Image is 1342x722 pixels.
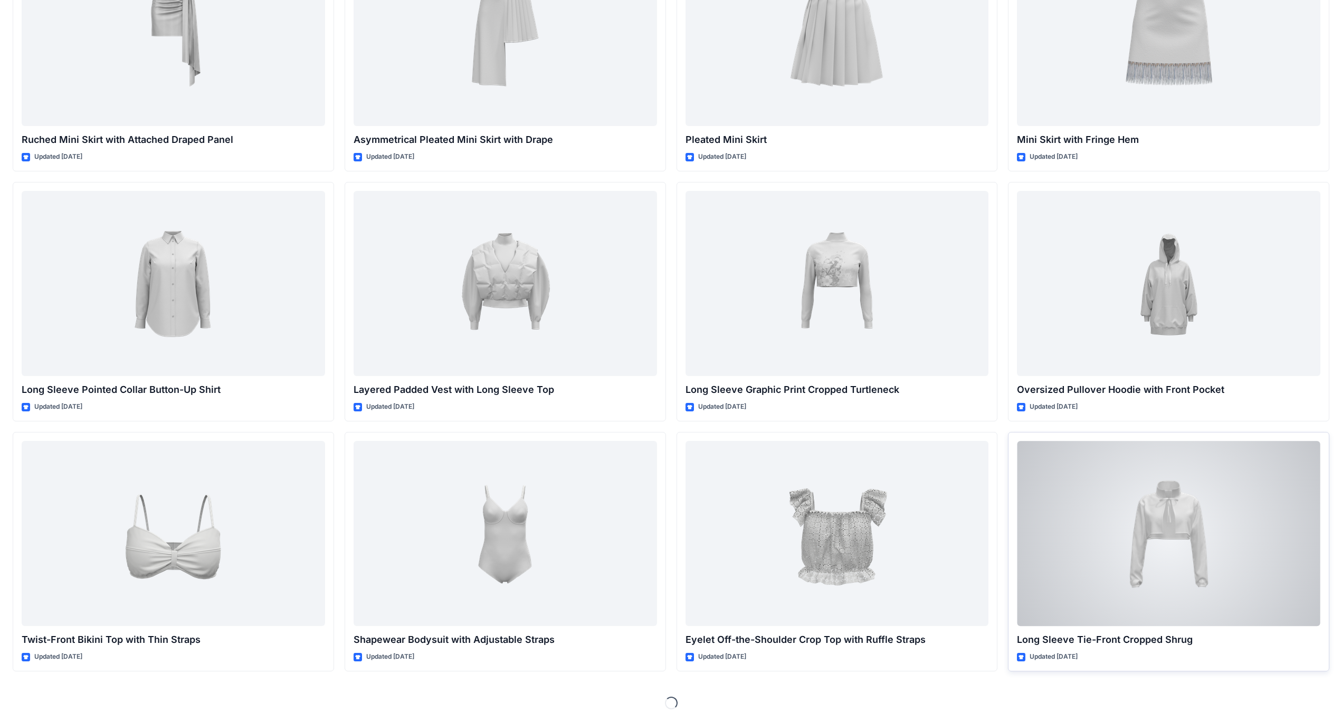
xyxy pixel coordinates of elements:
[1017,632,1320,647] p: Long Sleeve Tie-Front Cropped Shrug
[686,191,989,376] a: Long Sleeve Graphic Print Cropped Turtleneck
[1017,132,1320,147] p: Mini Skirt with Fringe Hem
[686,382,989,397] p: Long Sleeve Graphic Print Cropped Turtleneck
[366,651,414,662] p: Updated [DATE]
[698,151,746,162] p: Updated [DATE]
[1030,651,1078,662] p: Updated [DATE]
[698,401,746,412] p: Updated [DATE]
[354,632,657,647] p: Shapewear Bodysuit with Adjustable Straps
[34,401,82,412] p: Updated [DATE]
[366,401,414,412] p: Updated [DATE]
[22,632,325,647] p: Twist-Front Bikini Top with Thin Straps
[34,151,82,162] p: Updated [DATE]
[354,441,657,626] a: Shapewear Bodysuit with Adjustable Straps
[354,132,657,147] p: Asymmetrical Pleated Mini Skirt with Drape
[22,382,325,397] p: Long Sleeve Pointed Collar Button-Up Shirt
[22,441,325,626] a: Twist-Front Bikini Top with Thin Straps
[354,382,657,397] p: Layered Padded Vest with Long Sleeve Top
[366,151,414,162] p: Updated [DATE]
[1030,401,1078,412] p: Updated [DATE]
[1017,441,1320,626] a: Long Sleeve Tie-Front Cropped Shrug
[1017,191,1320,376] a: Oversized Pullover Hoodie with Front Pocket
[22,132,325,147] p: Ruched Mini Skirt with Attached Draped Panel
[686,632,989,647] p: Eyelet Off-the-Shoulder Crop Top with Ruffle Straps
[354,191,657,376] a: Layered Padded Vest with Long Sleeve Top
[686,441,989,626] a: Eyelet Off-the-Shoulder Crop Top with Ruffle Straps
[1030,151,1078,162] p: Updated [DATE]
[686,132,989,147] p: Pleated Mini Skirt
[698,651,746,662] p: Updated [DATE]
[1017,382,1320,397] p: Oversized Pullover Hoodie with Front Pocket
[22,191,325,376] a: Long Sleeve Pointed Collar Button-Up Shirt
[34,651,82,662] p: Updated [DATE]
